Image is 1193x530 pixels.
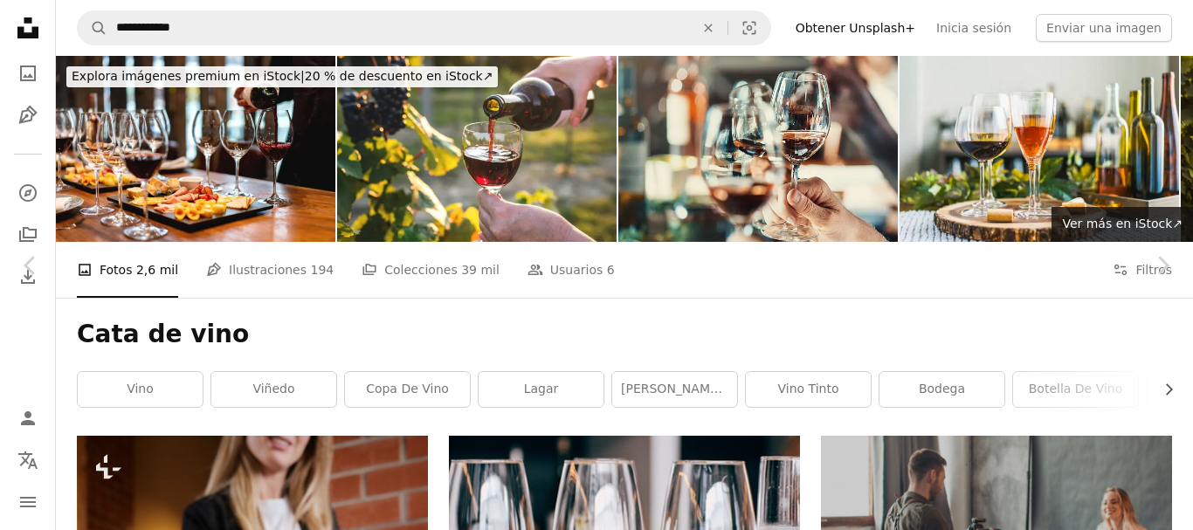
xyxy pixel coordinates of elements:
[77,10,771,45] form: Encuentra imágenes en todo el sitio
[72,69,493,83] span: 20 % de descuento en iStock ↗
[10,485,45,520] button: Menú
[337,56,617,242] img: Mujer vertiendo vino tinto en el viñedo
[618,56,898,242] img: Degustación de vinos.
[56,56,335,242] img: Sommelier sirviendo vasos de evento de cata de vinos
[77,319,1172,350] h1: Cata de vino
[900,56,1179,242] img: Interior degustación de vinos con varias botellas de vino y copas
[211,372,336,407] a: viñedo
[461,260,500,279] span: 39 mil
[10,443,45,478] button: Idioma
[1153,372,1172,407] button: desplazar lista a la derecha
[78,372,203,407] a: vino
[1036,14,1172,42] button: Enviar una imagen
[10,401,45,436] a: Iniciar sesión / Registrarse
[10,176,45,210] a: Explorar
[728,11,770,45] button: Búsqueda visual
[607,260,615,279] span: 6
[206,242,334,298] a: Ilustraciones 194
[56,56,508,98] a: Explora imágenes premium en iStock|20 % de descuento en iStock↗
[689,11,728,45] button: Borrar
[879,372,1004,407] a: bodega
[72,69,305,83] span: Explora imágenes premium en iStock |
[345,372,470,407] a: Copa de vino
[1113,242,1172,298] button: Filtros
[528,242,615,298] a: Usuarios 6
[1052,207,1193,242] a: Ver más en iStock↗
[78,11,107,45] button: Buscar en Unsplash
[10,56,45,91] a: Fotos
[10,98,45,133] a: Ilustraciones
[479,372,603,407] a: lagar
[362,242,500,298] a: Colecciones 39 mil
[785,14,926,42] a: Obtener Unsplash+
[1062,217,1183,231] span: Ver más en iStock ↗
[310,260,334,279] span: 194
[1132,182,1193,349] a: Siguiente
[1013,372,1138,407] a: botella de vino
[746,372,871,407] a: vino tinto
[926,14,1022,42] a: Inicia sesión
[612,372,737,407] a: [PERSON_NAME] de vino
